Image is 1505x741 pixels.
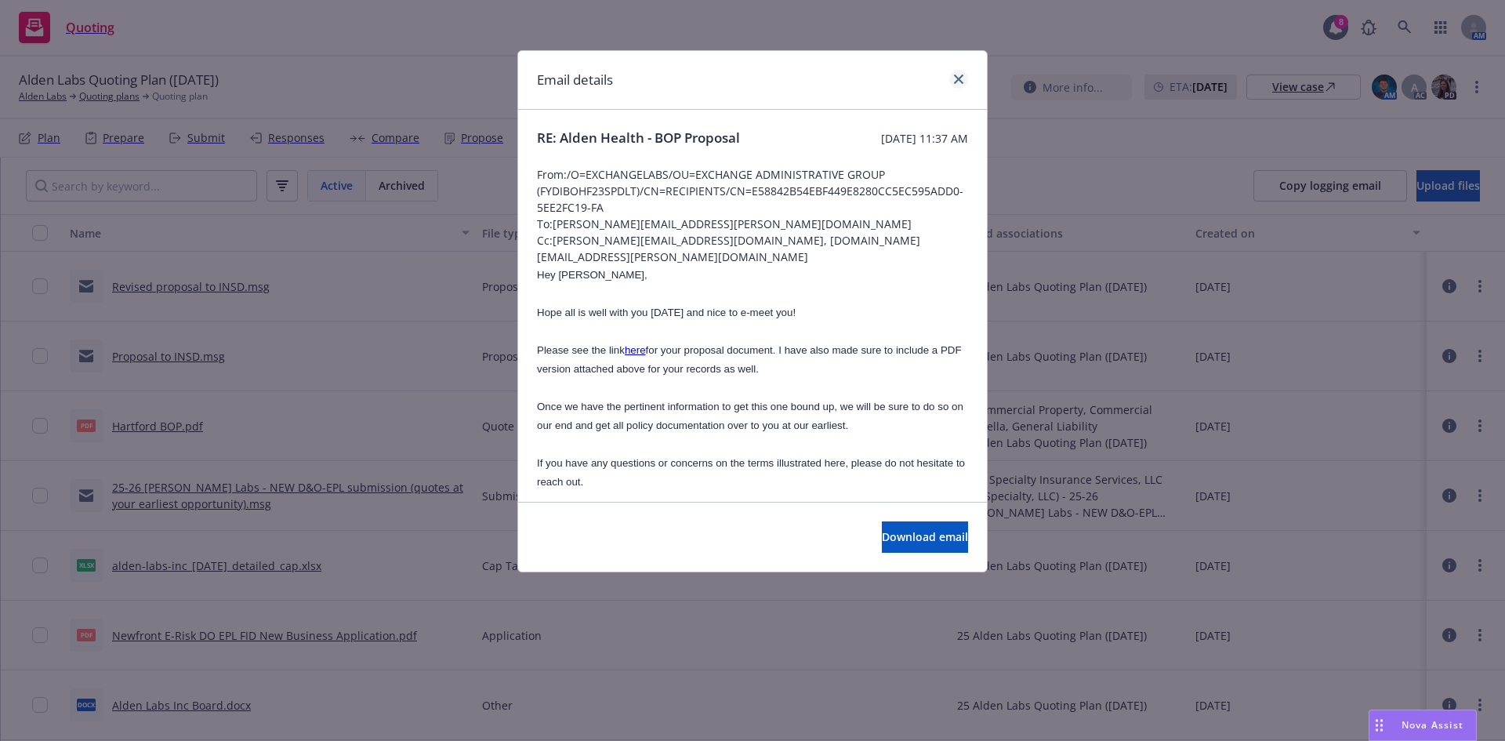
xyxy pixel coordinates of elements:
h1: Email details [537,70,613,90]
div: Drag to move [1369,710,1389,740]
a: here [625,344,646,356]
span: If you have any questions or concerns on the terms illustrated here, please do not hesitate to re... [537,457,965,488]
button: Download email [882,521,968,553]
a: close [949,70,968,89]
span: From: /O=EXCHANGELABS/OU=EXCHANGE ADMINISTRATIVE GROUP (FYDIBOHF23SPDLT)/CN=RECIPIENTS/CN=E58842B... [537,166,968,216]
span: [DATE] 11:37 AM [881,130,968,147]
span: Once we have the pertinent information to get this one bound up, we will be sure to do so on our ... [537,401,963,431]
span: RE: Alden Health - BOP Proposal [537,129,740,147]
span: Hope all is well with you [DATE] and nice to e-meet you! [537,307,796,318]
span: Cc: [PERSON_NAME][EMAIL_ADDRESS][DOMAIN_NAME], [DOMAIN_NAME][EMAIL_ADDRESS][PERSON_NAME][DOMAIN_N... [537,232,968,265]
span: Please see the link for your proposal document. I have also made sure to include a PDF version at... [537,344,962,375]
span: To: [PERSON_NAME][EMAIL_ADDRESS][PERSON_NAME][DOMAIN_NAME] [537,216,968,232]
span: Hey [PERSON_NAME], [537,269,647,281]
span: Download email [882,529,968,544]
span: Nova Assist [1402,718,1463,732]
button: Nova Assist [1369,710,1477,741]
